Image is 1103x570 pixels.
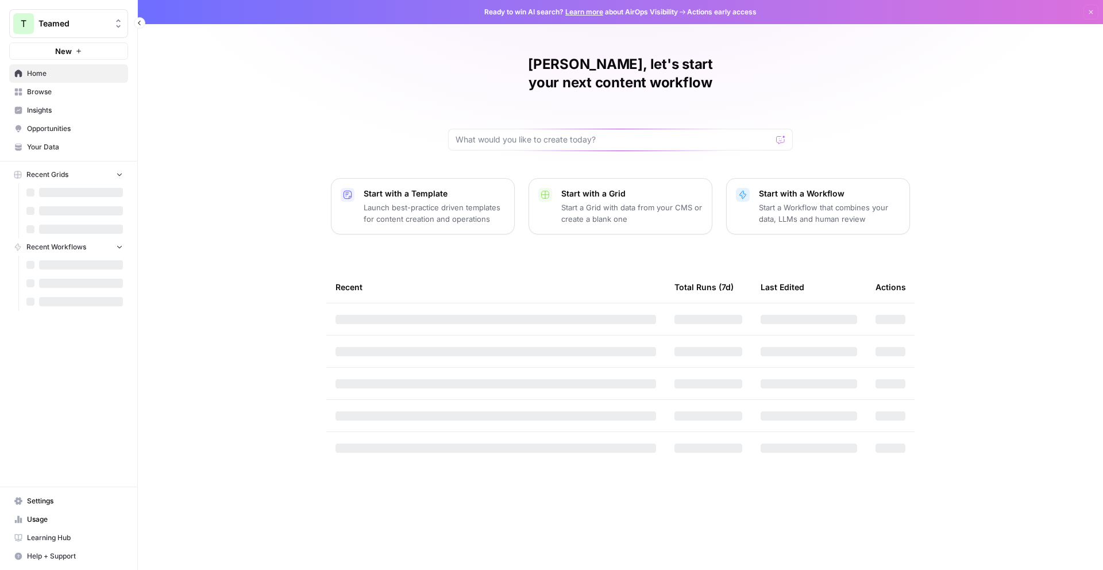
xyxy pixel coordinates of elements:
[529,178,712,234] button: Start with a GridStart a Grid with data from your CMS or create a blank one
[26,242,86,252] span: Recent Workflows
[561,202,703,225] p: Start a Grid with data from your CMS or create a blank one
[761,271,804,303] div: Last Edited
[456,134,772,145] input: What would you like to create today?
[27,514,123,525] span: Usage
[561,188,703,199] p: Start with a Grid
[27,551,123,561] span: Help + Support
[9,492,128,510] a: Settings
[9,120,128,138] a: Opportunities
[9,238,128,256] button: Recent Workflows
[9,529,128,547] a: Learning Hub
[9,43,128,60] button: New
[9,83,128,101] a: Browse
[687,7,757,17] span: Actions early access
[27,533,123,543] span: Learning Hub
[27,105,123,115] span: Insights
[27,68,123,79] span: Home
[484,7,678,17] span: Ready to win AI search? about AirOps Visibility
[9,9,128,38] button: Workspace: Teamed
[26,170,68,180] span: Recent Grids
[759,202,900,225] p: Start a Workflow that combines your data, LLMs and human review
[565,7,603,16] a: Learn more
[27,496,123,506] span: Settings
[9,510,128,529] a: Usage
[38,18,108,29] span: Teamed
[331,178,515,234] button: Start with a TemplateLaunch best-practice driven templates for content creation and operations
[9,101,128,120] a: Insights
[364,202,505,225] p: Launch best-practice driven templates for content creation and operations
[27,124,123,134] span: Opportunities
[9,138,128,156] a: Your Data
[21,17,26,30] span: T
[448,55,793,92] h1: [PERSON_NAME], let's start your next content workflow
[27,87,123,97] span: Browse
[726,178,910,234] button: Start with a WorkflowStart a Workflow that combines your data, LLMs and human review
[9,547,128,565] button: Help + Support
[9,64,128,83] a: Home
[364,188,505,199] p: Start with a Template
[876,271,906,303] div: Actions
[27,142,123,152] span: Your Data
[335,271,656,303] div: Recent
[55,45,72,57] span: New
[759,188,900,199] p: Start with a Workflow
[674,271,734,303] div: Total Runs (7d)
[9,166,128,183] button: Recent Grids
